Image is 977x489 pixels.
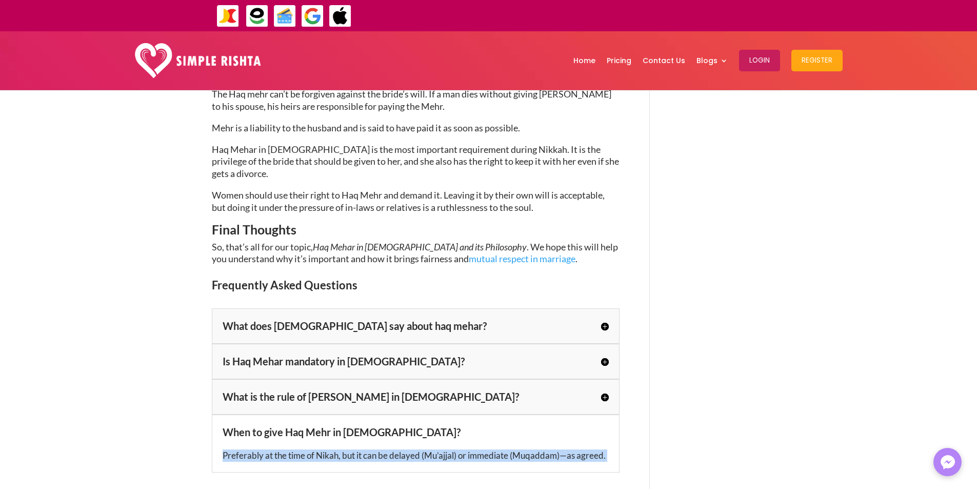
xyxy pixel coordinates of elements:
[212,122,520,133] span: Mehr is a liability to the husband and is said to have paid it as soon as possible.
[212,222,296,237] span: Final Thoughts
[301,5,324,28] img: GooglePay-icon
[223,390,609,404] h5: What is the rule of [PERSON_NAME] in [DEMOGRAPHIC_DATA]?
[212,189,605,213] span: Women should use their right to Haq Mehr and demand it. Leaving it by their own will is acceptabl...
[273,5,296,28] img: Credit Cards
[246,5,269,28] img: EasyPaisa-icon
[223,319,609,333] h5: What does [DEMOGRAPHIC_DATA] say about haq mehar?
[739,34,780,87] a: Login
[791,50,843,71] button: Register
[696,34,728,87] a: Blogs
[469,253,575,264] a: mutual respect in marriage
[313,241,527,252] span: Haq Mehar in [DEMOGRAPHIC_DATA] and its Philosophy
[739,50,780,71] button: Login
[212,241,618,265] span: . We hope this will help you understand why it’s important and how it brings fairness and .
[216,5,240,28] img: JazzCash-icon
[329,5,352,28] img: ApplePay-icon
[223,449,609,462] p: Preferably at the time of Nikah, but it can be delayed (Mu’ajjal) or immediate (Muqaddam)—as agreed.
[607,34,631,87] a: Pricing
[791,34,843,87] a: Register
[573,34,595,87] a: Home
[212,144,619,180] span: Haq Mehar in [DEMOGRAPHIC_DATA] is the most important requirement during Nikkah. It is the privil...
[223,425,609,439] h5: When to give Haq Mehr in [DEMOGRAPHIC_DATA]?
[212,88,611,112] span: The Haq mehr can’t be forgiven against the bride’s will. If a man dies without giving [PERSON_NAM...
[212,241,313,252] span: So, that’s all for our topic,
[223,355,609,368] h5: Is Haq Mehar mandatory in [DEMOGRAPHIC_DATA]?
[212,278,620,297] h3: Frequently Asked Questions
[643,34,685,87] a: Contact Us
[938,452,958,473] img: Messenger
